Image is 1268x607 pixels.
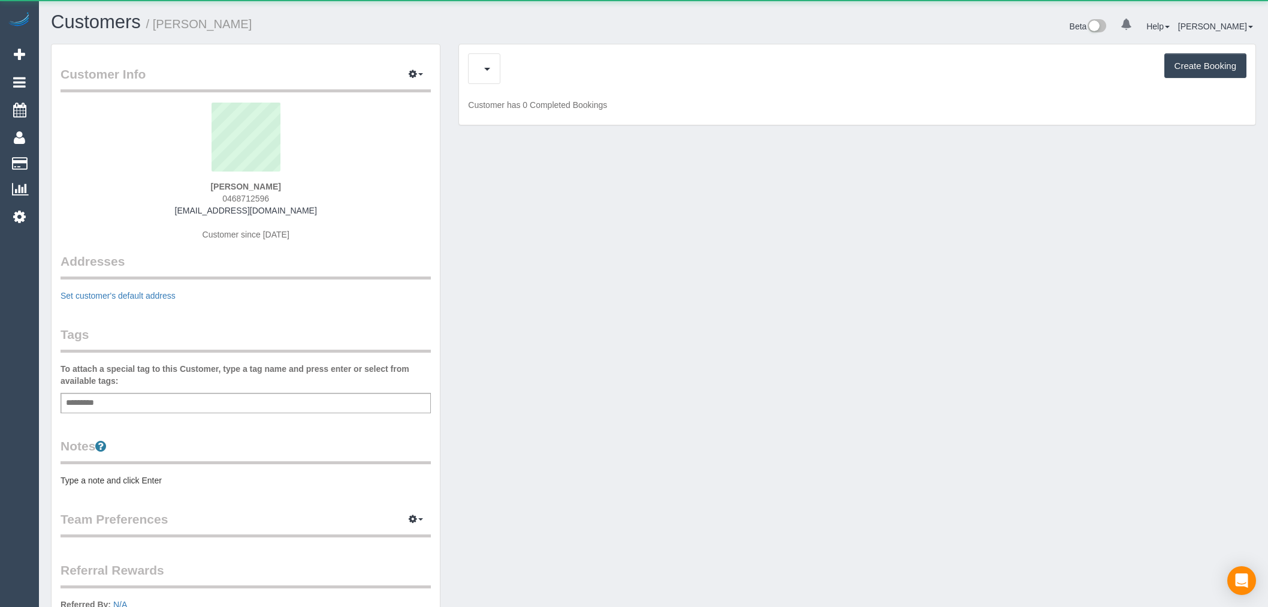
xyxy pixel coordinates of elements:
button: Create Booking [1164,53,1246,79]
a: Set customer's default address [61,291,176,301]
span: 0468712596 [222,194,269,203]
span: Customer since [DATE] [203,230,289,239]
legend: Customer Info [61,65,431,92]
a: Help [1146,22,1170,31]
div: Open Intercom Messenger [1227,566,1256,595]
a: [PERSON_NAME] [1178,22,1253,31]
img: Automaid Logo [7,12,31,29]
legend: Notes [61,437,431,464]
strong: [PERSON_NAME] [210,182,280,191]
a: Beta [1070,22,1107,31]
pre: Type a note and click Enter [61,474,431,486]
legend: Team Preferences [61,510,431,537]
a: [EMAIL_ADDRESS][DOMAIN_NAME] [175,206,317,215]
a: Customers [51,11,141,32]
small: / [PERSON_NAME] [146,17,252,31]
label: To attach a special tag to this Customer, type a tag name and press enter or select from availabl... [61,363,431,387]
legend: Referral Rewards [61,561,431,588]
p: Customer has 0 Completed Bookings [468,99,1246,111]
legend: Tags [61,326,431,353]
img: New interface [1086,19,1106,35]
